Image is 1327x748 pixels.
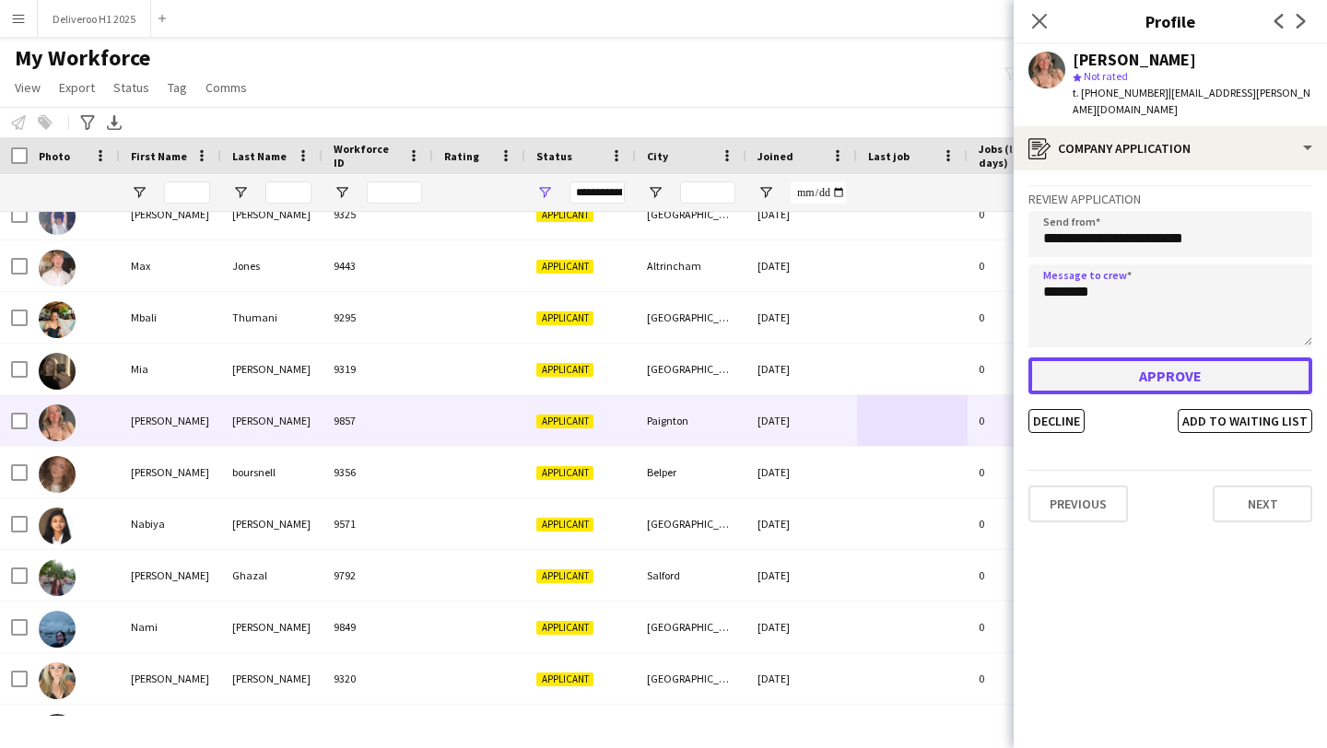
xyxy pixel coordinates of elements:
button: Next [1213,485,1312,522]
span: Applicant [536,415,593,428]
span: City [647,149,668,163]
div: [PERSON_NAME] [120,189,221,240]
button: Previous [1028,485,1128,522]
div: Nami [120,602,221,652]
div: 0 [968,550,1087,601]
div: [PERSON_NAME] [221,189,323,240]
div: 0 [968,189,1087,240]
div: Company application [1014,126,1327,170]
img: Nabiya Sheikh [39,508,76,544]
h3: Review Application [1028,191,1312,207]
div: [GEOGRAPHIC_DATA][PERSON_NAME] [636,292,746,343]
input: Last Name Filter Input [265,181,311,204]
button: Approve [1028,357,1312,394]
div: [GEOGRAPHIC_DATA] [636,653,746,704]
h3: Profile [1014,9,1327,33]
div: 9849 [323,602,433,652]
div: Ghazal [221,550,323,601]
div: Max [120,240,221,291]
img: Nami Jackson [39,611,76,648]
span: Applicant [536,621,593,635]
button: Decline [1028,409,1085,433]
span: Jobs (last 90 days) [979,142,1054,169]
span: Applicant [536,311,593,325]
div: [PERSON_NAME] [120,550,221,601]
input: Workforce ID Filter Input [367,181,422,204]
div: 9792 [323,550,433,601]
div: [DATE] [746,550,857,601]
div: [DATE] [746,344,857,394]
div: [PERSON_NAME] [221,602,323,652]
button: Open Filter Menu [334,184,350,201]
div: 9320 [323,653,433,704]
div: 0 [968,344,1087,394]
div: [PERSON_NAME] [221,498,323,549]
img: Max Jones [39,250,76,286]
div: [PERSON_NAME] [221,653,323,704]
img: Martin Keogh [39,198,76,235]
span: View [15,79,41,96]
div: 9319 [323,344,433,394]
button: Open Filter Menu [647,184,663,201]
a: Comms [198,76,254,99]
span: Status [536,149,572,163]
div: Nabiya [120,498,221,549]
app-action-btn: Advanced filters [76,111,99,134]
a: Export [52,76,102,99]
app-action-btn: Export XLSX [103,111,125,134]
span: My Workforce [15,44,150,72]
button: Open Filter Menu [232,184,249,201]
img: Mia Cooney [39,353,76,390]
div: Paignton [636,395,746,446]
div: 9571 [323,498,433,549]
img: Naomi Lakin [39,662,76,699]
button: Deliveroo H1 2025 [38,1,151,37]
div: [PERSON_NAME] [221,395,323,446]
input: First Name Filter Input [164,181,210,204]
div: Jones [221,240,323,291]
span: Last Name [232,149,287,163]
span: Export [59,79,95,96]
div: 9443 [323,240,433,291]
div: 0 [968,240,1087,291]
div: Salford [636,550,746,601]
div: [DATE] [746,292,857,343]
span: Joined [757,149,793,163]
span: Tag [168,79,187,96]
img: molly boursnell [39,456,76,493]
div: 0 [968,653,1087,704]
span: Not rated [1084,69,1128,83]
button: Open Filter Menu [757,184,774,201]
div: [DATE] [746,189,857,240]
span: | [EMAIL_ADDRESS][PERSON_NAME][DOMAIN_NAME] [1073,86,1310,116]
input: City Filter Input [680,181,735,204]
div: [DATE] [746,395,857,446]
div: 9325 [323,189,433,240]
div: 9857 [323,395,433,446]
div: 9356 [323,447,433,497]
img: Millie Scott [39,404,76,441]
div: [GEOGRAPHIC_DATA] [636,498,746,549]
div: [PERSON_NAME] [221,344,323,394]
div: [DATE] [746,602,857,652]
span: Applicant [536,518,593,532]
div: [DATE] [746,498,857,549]
div: [DATE] [746,653,857,704]
div: 0 [968,395,1087,446]
div: Mbali [120,292,221,343]
div: [PERSON_NAME] [120,447,221,497]
span: Workforce ID [334,142,400,169]
div: Mia [120,344,221,394]
a: View [7,76,48,99]
span: Applicant [536,260,593,274]
div: [PERSON_NAME] [120,395,221,446]
div: [DATE] [746,240,857,291]
div: 9295 [323,292,433,343]
div: [PERSON_NAME] [1073,52,1196,68]
div: [DATE] [746,447,857,497]
span: Rating [444,149,479,163]
input: Joined Filter Input [791,181,846,204]
span: Photo [39,149,70,163]
div: [GEOGRAPHIC_DATA] [636,602,746,652]
span: t. [PHONE_NUMBER] [1073,86,1168,99]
